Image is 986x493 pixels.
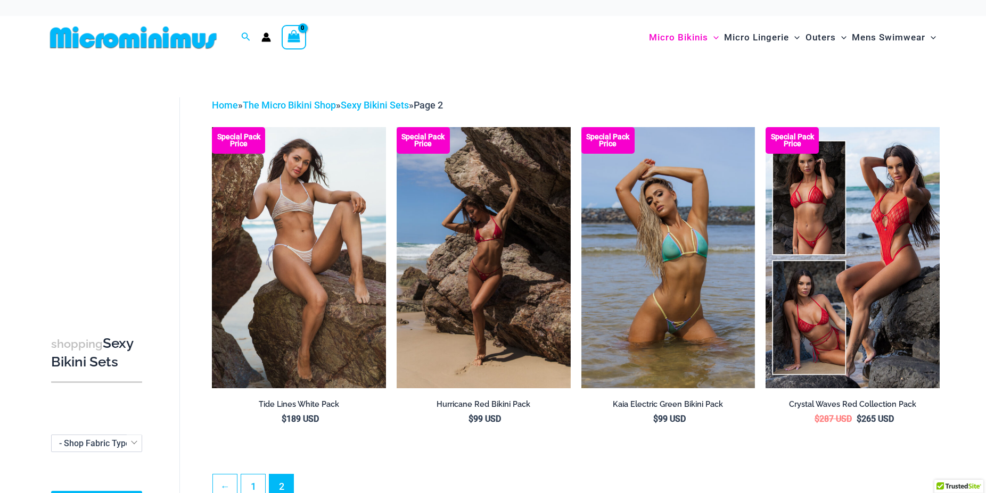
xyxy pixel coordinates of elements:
[653,414,658,424] span: $
[849,21,939,54] a: Mens SwimwearMenu ToggleMenu Toggle
[646,21,721,54] a: Micro BikinisMenu ToggleMenu Toggle
[282,414,286,424] span: $
[836,24,847,51] span: Menu Toggle
[212,399,386,413] a: Tide Lines White Pack
[397,399,571,410] h2: Hurricane Red Bikini Pack
[46,26,221,49] img: MM SHOP LOGO FLAT
[52,435,142,452] span: - Shop Fabric Type
[581,399,755,413] a: Kaia Electric Green Bikini Pack
[815,414,819,424] span: $
[766,399,940,410] h2: Crystal Waves Red Collection Pack
[469,414,501,424] bdi: 99 USD
[766,399,940,413] a: Crystal Waves Red Collection Pack
[581,127,755,388] a: Kaia Electric Green 305 Top 445 Thong 04 Kaia Electric Green 305 Top 445 Thong 05Kaia Electric Gr...
[243,99,336,111] a: The Micro Bikini Shop
[397,133,450,147] b: Special Pack Price
[766,133,819,147] b: Special Pack Price
[212,99,443,111] span: » » »
[645,20,940,55] nav: Site Navigation
[708,24,719,51] span: Menu Toggle
[766,127,940,388] a: Collection Pack Crystal Waves 305 Tri Top 4149 Thong 01Crystal Waves 305 Tri Top 4149 Thong 01
[857,414,861,424] span: $
[789,24,800,51] span: Menu Toggle
[282,25,306,49] a: View Shopping Cart, empty
[925,24,936,51] span: Menu Toggle
[212,99,238,111] a: Home
[414,99,443,111] span: Page 2
[397,127,571,388] img: Hurricane Red 3277 Tri Top 4277 Thong Bottom 05
[857,414,894,424] bdi: 265 USD
[649,24,708,51] span: Micro Bikinis
[51,337,103,350] span: shopping
[261,32,271,42] a: Account icon link
[766,127,940,388] img: Collection Pack
[59,438,130,448] span: - Shop Fabric Type
[806,24,836,51] span: Outers
[282,414,319,424] bdi: 189 USD
[803,21,849,54] a: OutersMenu ToggleMenu Toggle
[212,127,386,388] a: Tide Lines White 350 Halter Top 470 Thong 05 Tide Lines White 350 Halter Top 470 Thong 03Tide Lin...
[721,21,802,54] a: Micro LingerieMenu ToggleMenu Toggle
[341,99,409,111] a: Sexy Bikini Sets
[51,89,147,302] iframe: TrustedSite Certified
[581,133,635,147] b: Special Pack Price
[653,414,686,424] bdi: 99 USD
[397,127,571,388] a: Hurricane Red 3277 Tri Top 4277 Thong Bottom 05 Hurricane Red 3277 Tri Top 4277 Thong Bottom 06Hu...
[397,399,571,413] a: Hurricane Red Bikini Pack
[724,24,789,51] span: Micro Lingerie
[212,127,386,388] img: Tide Lines White 350 Halter Top 470 Thong 05
[815,414,852,424] bdi: 287 USD
[581,127,755,388] img: Kaia Electric Green 305 Top 445 Thong 04
[469,414,473,424] span: $
[852,24,925,51] span: Mens Swimwear
[581,399,755,410] h2: Kaia Electric Green Bikini Pack
[212,133,265,147] b: Special Pack Price
[51,335,142,371] h3: Sexy Bikini Sets
[51,434,142,452] span: - Shop Fabric Type
[212,399,386,410] h2: Tide Lines White Pack
[241,31,251,44] a: Search icon link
